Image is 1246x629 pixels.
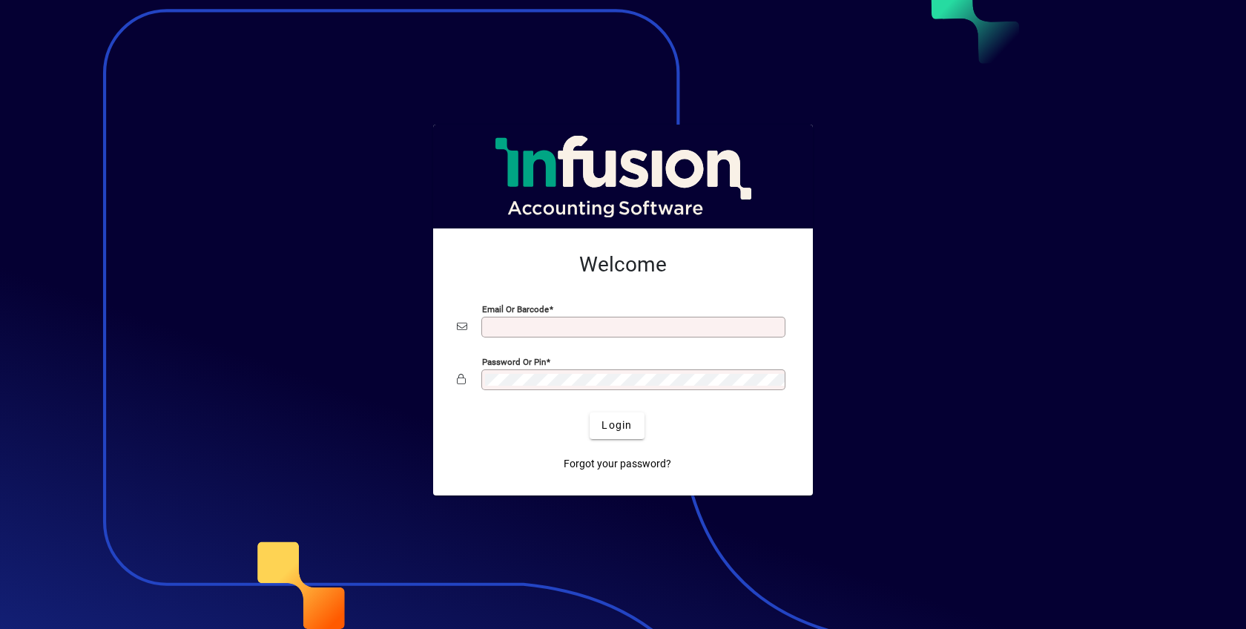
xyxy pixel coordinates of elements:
button: Login [590,412,644,439]
mat-label: Email or Barcode [482,303,549,314]
span: Login [601,418,632,433]
h2: Welcome [457,252,789,277]
span: Forgot your password? [564,456,671,472]
mat-label: Password or Pin [482,356,546,366]
a: Forgot your password? [558,451,677,478]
